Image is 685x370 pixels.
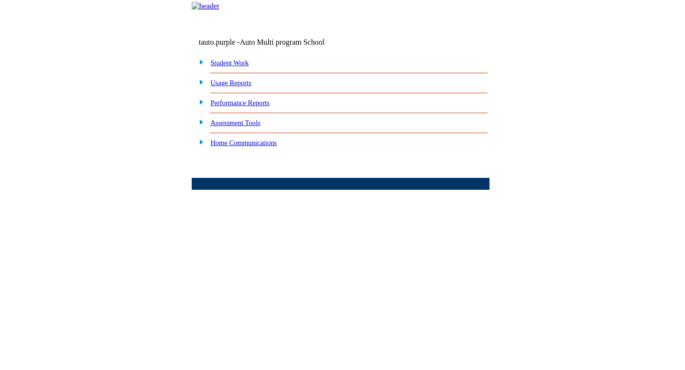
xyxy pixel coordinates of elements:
[192,2,220,10] img: header
[199,38,374,47] td: tauto.purple -
[210,99,269,107] a: Performance Reports
[210,139,277,146] a: Home Communications
[240,38,324,46] nobr: Auto Multi program School
[194,137,204,146] img: plus.gif
[194,97,204,106] img: plus.gif
[194,117,204,126] img: plus.gif
[210,59,248,67] a: Student Work
[194,78,204,86] img: plus.gif
[210,119,260,127] a: Assessment Tools
[194,58,204,66] img: plus.gif
[210,79,251,87] a: Usage Reports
